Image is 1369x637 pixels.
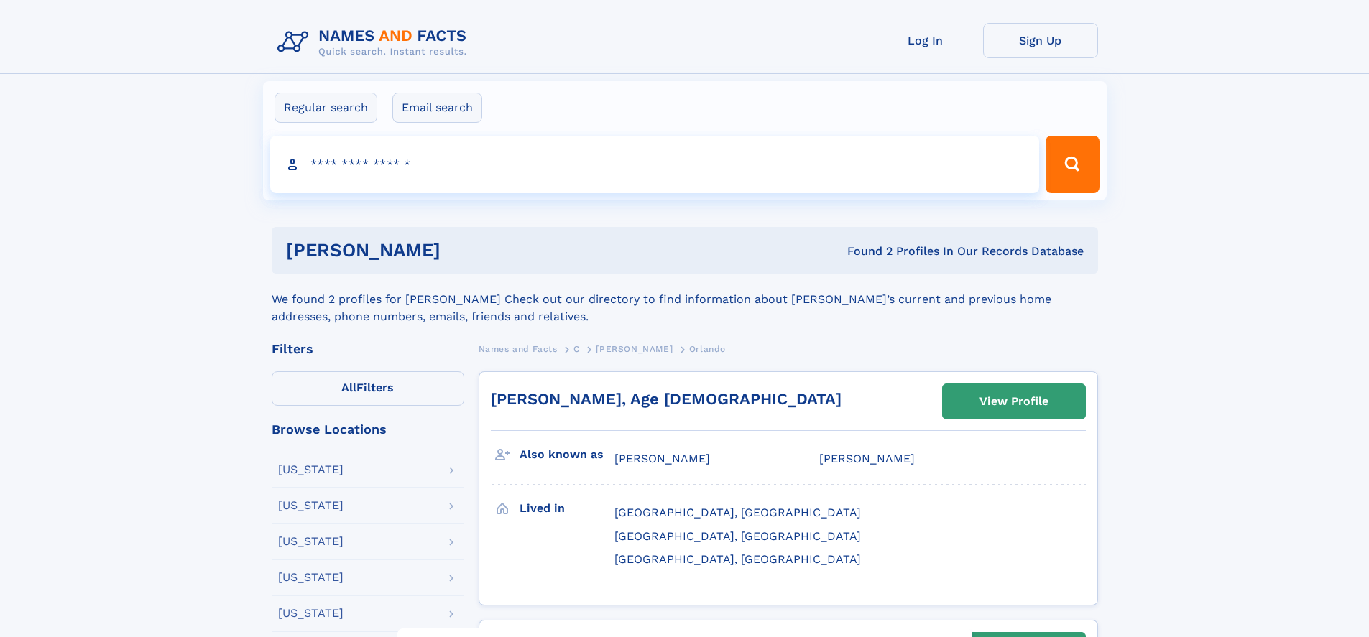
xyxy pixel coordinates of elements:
a: [PERSON_NAME] [596,340,673,358]
span: [PERSON_NAME] [596,344,673,354]
h1: [PERSON_NAME] [286,241,644,259]
h3: Also known as [520,442,614,467]
h3: Lived in [520,496,614,521]
div: Found 2 Profiles In Our Records Database [644,243,1084,259]
div: Filters [272,343,464,355]
div: View Profile [979,385,1048,418]
span: [GEOGRAPHIC_DATA], [GEOGRAPHIC_DATA] [614,529,861,543]
label: Regular search [275,93,377,123]
div: Browse Locations [272,423,464,436]
a: Log In [868,23,983,58]
a: C [573,340,580,358]
input: search input [270,136,1040,193]
a: Sign Up [983,23,1098,58]
span: C [573,344,580,354]
div: [US_STATE] [278,464,344,475]
div: [US_STATE] [278,572,344,583]
a: Names and Facts [479,340,558,358]
span: [PERSON_NAME] [614,452,710,465]
a: [PERSON_NAME], Age [DEMOGRAPHIC_DATA] [491,390,842,408]
button: Search Button [1046,136,1099,193]
img: Logo Names and Facts [272,23,479,62]
span: [GEOGRAPHIC_DATA], [GEOGRAPHIC_DATA] [614,506,861,519]
div: [US_STATE] [278,536,344,547]
a: View Profile [943,384,1085,419]
div: We found 2 profiles for [PERSON_NAME] Check out our directory to find information about [PERSON_N... [272,274,1098,325]
span: Orlando [689,344,726,354]
label: Filters [272,371,464,406]
span: [GEOGRAPHIC_DATA], [GEOGRAPHIC_DATA] [614,552,861,566]
div: [US_STATE] [278,608,344,619]
label: Email search [392,93,482,123]
span: [PERSON_NAME] [819,452,915,465]
div: [US_STATE] [278,500,344,511]
span: All [341,381,356,394]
